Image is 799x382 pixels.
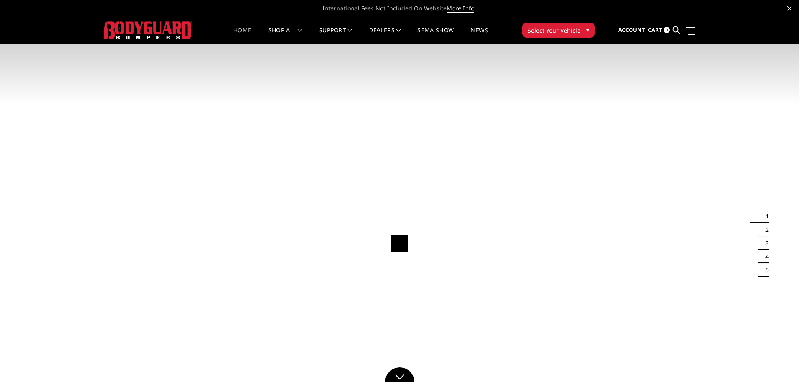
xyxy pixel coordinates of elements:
a: News [471,27,488,44]
button: 4 of 5 [760,250,769,263]
button: 1 of 5 [760,210,769,223]
span: Select Your Vehicle [528,26,580,35]
span: ▾ [586,26,589,34]
span: Account [618,26,645,34]
a: Click to Down [385,367,414,382]
a: More Info [447,4,474,13]
a: Support [319,27,352,44]
a: Dealers [369,27,401,44]
button: 2 of 5 [760,223,769,236]
span: 0 [664,27,670,33]
a: shop all [268,27,302,44]
a: Home [233,27,251,44]
button: 3 of 5 [760,236,769,250]
span: Cart [648,26,662,34]
button: Select Your Vehicle [522,23,595,38]
a: SEMA Show [417,27,454,44]
img: BODYGUARD BUMPERS [104,21,192,39]
a: Cart 0 [648,19,670,42]
a: Account [618,19,645,42]
button: 5 of 5 [760,263,769,277]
